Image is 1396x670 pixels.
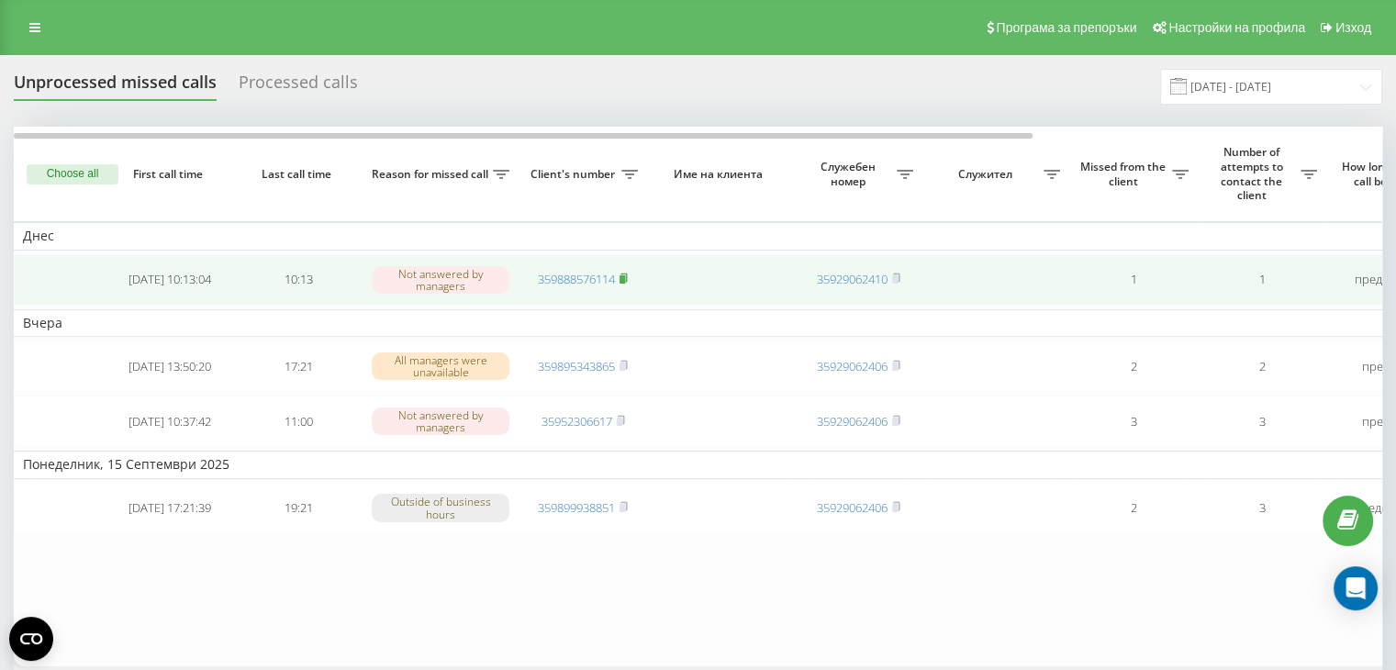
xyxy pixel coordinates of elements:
[817,271,888,287] a: 35929062410
[1198,254,1326,306] td: 1
[1069,254,1198,306] td: 1
[234,483,363,534] td: 19:21
[234,396,363,447] td: 11:00
[538,271,615,287] a: 359888576114
[372,266,509,294] div: Not answered by managers
[817,413,888,430] a: 35929062406
[1069,483,1198,534] td: 2
[996,20,1136,35] span: Програма за препоръки
[372,494,509,521] div: Outside of business hours
[803,160,897,188] span: Служебен номер
[1334,566,1378,610] div: Open Intercom Messenger
[372,408,509,435] div: Not answered by managers
[372,352,509,380] div: All managers were unavailable
[1335,20,1371,35] span: Изход
[27,164,118,184] button: Choose all
[1168,20,1305,35] span: Настройки на профила
[817,358,888,374] a: 35929062406
[106,341,234,392] td: [DATE] 13:50:20
[14,73,217,101] div: Unprocessed missed calls
[120,167,219,182] span: First call time
[239,73,358,101] div: Processed calls
[249,167,348,182] span: Last call time
[528,167,621,182] span: Client's number
[817,499,888,516] a: 35929062406
[106,396,234,447] td: [DATE] 10:37:42
[372,167,493,182] span: Reason for missed call
[1207,145,1301,202] span: Number of attempts to contact the client
[1069,341,1198,392] td: 2
[106,483,234,534] td: [DATE] 17:21:39
[663,167,778,182] span: Име на клиента
[538,499,615,516] a: 359899938851
[1198,396,1326,447] td: 3
[932,167,1044,182] span: Служител
[106,254,234,306] td: [DATE] 10:13:04
[1078,160,1172,188] span: Missed from the client
[1069,396,1198,447] td: 3
[234,341,363,392] td: 17:21
[1198,341,1326,392] td: 2
[9,617,53,661] button: Open CMP widget
[234,254,363,306] td: 10:13
[1198,483,1326,534] td: 3
[538,358,615,374] a: 359895343865
[542,413,612,430] a: 35952306617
